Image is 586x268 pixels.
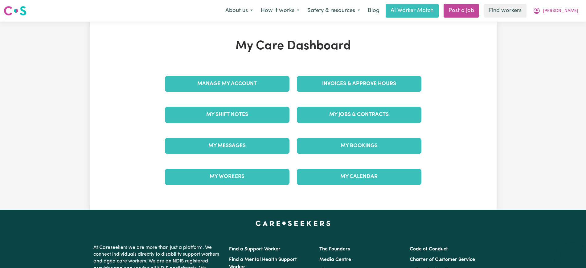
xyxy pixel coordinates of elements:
[386,4,439,18] a: AI Worker Match
[444,4,479,18] a: Post a job
[561,243,581,263] iframe: Button to launch messaging window
[257,4,303,17] button: How it works
[297,138,421,154] a: My Bookings
[221,4,257,17] button: About us
[165,169,289,185] a: My Workers
[4,4,27,18] a: Careseekers logo
[529,4,582,17] button: My Account
[161,39,425,54] h1: My Care Dashboard
[364,4,383,18] a: Blog
[165,107,289,123] a: My Shift Notes
[319,257,351,262] a: Media Centre
[165,138,289,154] a: My Messages
[410,257,475,262] a: Charter of Customer Service
[229,247,281,252] a: Find a Support Worker
[165,76,289,92] a: Manage My Account
[297,169,421,185] a: My Calendar
[297,107,421,123] a: My Jobs & Contracts
[484,4,527,18] a: Find workers
[297,76,421,92] a: Invoices & Approve Hours
[319,247,350,252] a: The Founders
[4,5,27,16] img: Careseekers logo
[303,4,364,17] button: Safety & resources
[543,8,578,14] span: [PERSON_NAME]
[256,221,330,226] a: Careseekers home page
[410,247,448,252] a: Code of Conduct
